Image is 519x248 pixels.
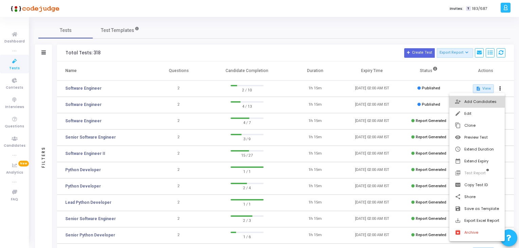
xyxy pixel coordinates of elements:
[455,217,462,224] mat-icon: save_alt
[455,122,462,129] mat-icon: content_copy
[449,108,505,120] button: Edit
[449,191,505,203] button: Share
[455,134,462,141] mat-icon: visibility
[455,110,462,117] mat-icon: edit
[449,120,505,131] button: Clone
[449,167,505,179] button: Test Report
[449,227,505,238] button: Archive
[455,206,462,212] mat-icon: save
[449,96,505,108] button: Add Candidates
[449,143,505,155] button: Extend Duration
[455,146,462,153] mat-icon: schedule
[455,99,462,105] mat-icon: person_add_alt
[455,229,462,236] mat-icon: archive
[455,182,462,189] mat-icon: pin
[449,131,505,143] button: Preview Test
[449,155,505,167] button: Extend Expiry
[449,179,505,191] button: Copy Test ID
[449,215,505,227] button: Export Excel Report
[449,203,505,215] button: Save as Template
[455,158,462,165] mat-icon: date_range
[455,194,462,200] mat-icon: share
